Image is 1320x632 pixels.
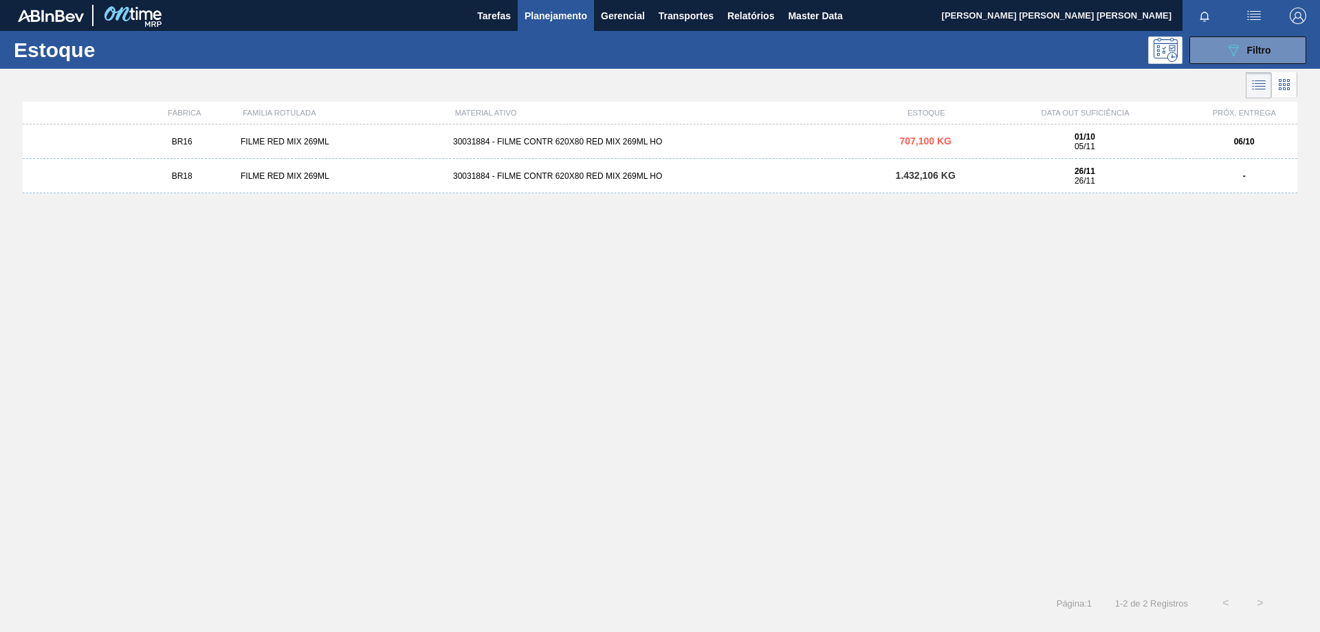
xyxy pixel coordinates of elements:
[1243,586,1277,620] button: >
[1075,176,1095,186] span: 26/11
[450,109,874,117] div: MATERIAL ATIVO
[601,8,645,24] span: Gerencial
[1272,72,1297,98] div: Visão em Cards
[1243,171,1246,181] strong: -
[1189,36,1306,64] button: Filtro
[1057,598,1092,609] span: Página : 1
[1234,137,1255,146] strong: 06/10
[1075,132,1095,142] strong: 01/10
[1247,45,1271,56] span: Filtro
[172,171,192,181] span: BR18
[477,8,511,24] span: Tarefas
[1191,109,1297,117] div: PRÓX. ENTREGA
[873,109,979,117] div: ESTOQUE
[979,109,1191,117] div: DATA OUT SUFICIÊNCIA
[172,137,192,146] span: BR16
[899,135,951,146] span: 707,100 KG
[18,10,84,22] img: TNhmsLtSVTkK8tSr43FrP2fwEKptu5GPRR3wAAAABJRU5ErkJggg==
[1075,166,1095,176] strong: 26/11
[525,8,587,24] span: Planejamento
[448,137,872,146] div: 30031884 - FILME CONTR 620X80 RED MIX 269ML HO
[1148,36,1182,64] div: Pogramando: nenhum usuário selecionado
[788,8,842,24] span: Master Data
[1246,72,1272,98] div: Visão em Lista
[235,171,448,181] div: FILME RED MIX 269ML
[659,8,714,24] span: Transportes
[1290,8,1306,24] img: Logout
[1246,8,1262,24] img: userActions
[235,137,448,146] div: FILME RED MIX 269ML
[896,170,956,181] span: 1.432,106 KG
[1182,6,1226,25] button: Notificações
[1075,142,1095,151] span: 05/11
[14,42,219,58] h1: Estoque
[131,109,237,117] div: FÁBRICA
[448,171,872,181] div: 30031884 - FILME CONTR 620X80 RED MIX 269ML HO
[1112,598,1188,609] span: 1 - 2 de 2 Registros
[237,109,449,117] div: FAMÍLIA ROTULADA
[1209,586,1243,620] button: <
[727,8,774,24] span: Relatórios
